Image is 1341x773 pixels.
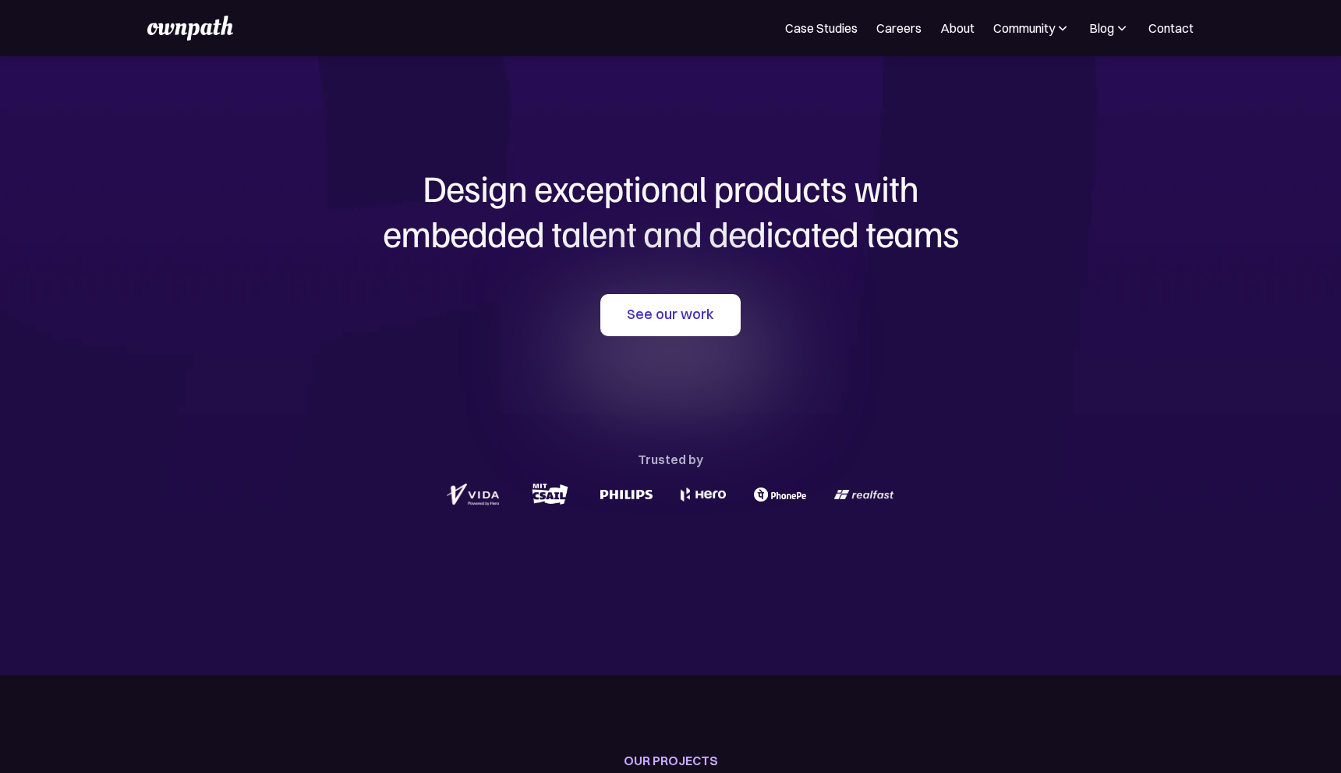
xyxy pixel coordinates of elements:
div: Blog [1089,19,1130,37]
div: Community [993,19,1055,37]
a: See our work [600,294,741,336]
a: Contact [1148,19,1194,37]
h1: Design exceptional products with embedded talent and dedicated teams [296,165,1045,255]
a: About [940,19,975,37]
div: Community [993,19,1070,37]
a: Case Studies [785,19,858,37]
a: Careers [876,19,922,37]
div: OUR PROJECTS [624,750,718,771]
div: Trusted by [638,449,703,470]
div: Blog [1089,19,1114,37]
